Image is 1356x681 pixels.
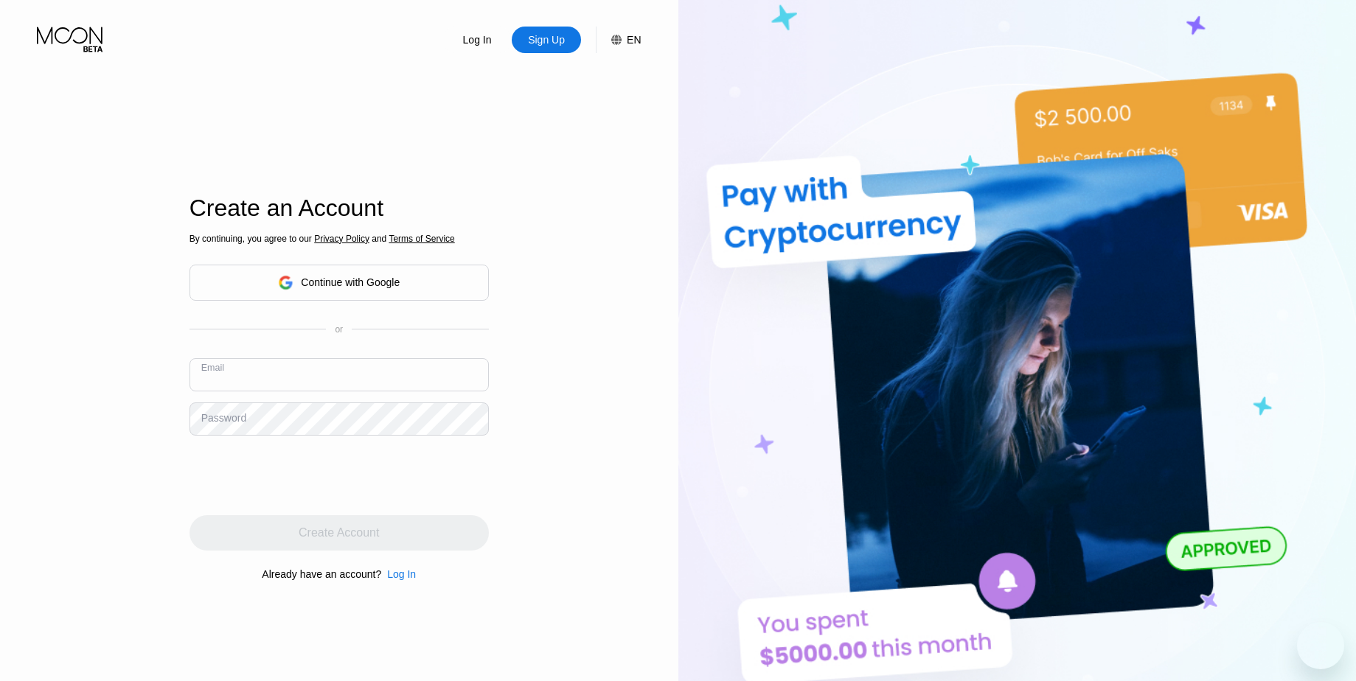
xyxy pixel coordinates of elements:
[462,32,493,47] div: Log In
[301,276,400,288] div: Continue with Google
[262,568,381,580] div: Already have an account?
[190,265,489,301] div: Continue with Google
[190,195,489,222] div: Create an Account
[369,234,389,244] span: and
[190,234,489,244] div: By continuing, you agree to our
[389,234,454,244] span: Terms of Service
[596,27,641,53] div: EN
[201,412,246,424] div: Password
[335,324,343,335] div: or
[627,34,641,46] div: EN
[190,447,414,504] iframe: reCAPTCHA
[314,234,369,244] span: Privacy Policy
[526,32,566,47] div: Sign Up
[201,363,224,373] div: Email
[442,27,512,53] div: Log In
[1297,622,1344,669] iframe: Button to launch messaging window
[381,568,416,580] div: Log In
[387,568,416,580] div: Log In
[512,27,581,53] div: Sign Up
